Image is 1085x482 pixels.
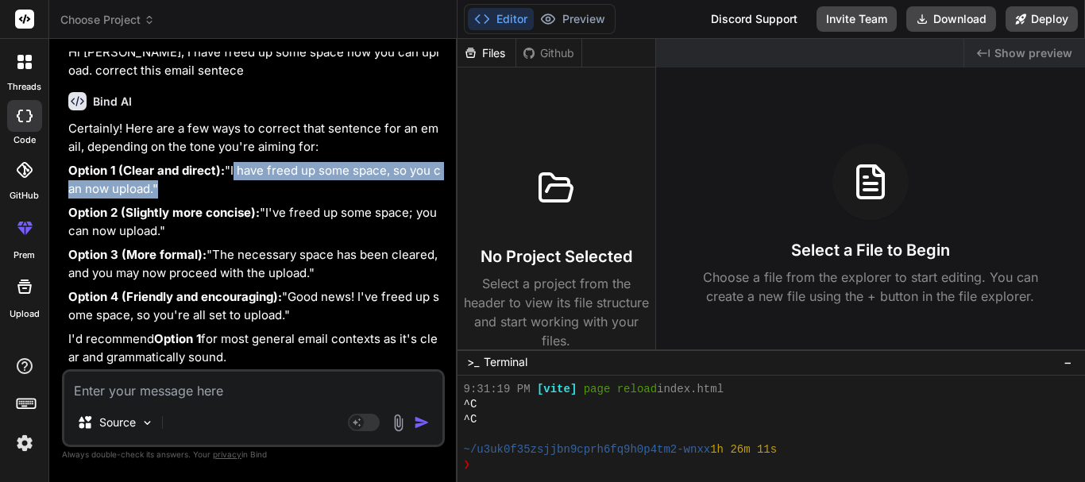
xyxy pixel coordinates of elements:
strong: Option 2 (Slightly more concise): [68,205,260,220]
button: − [1060,349,1075,375]
p: Hi [PERSON_NAME], I have freed up some space now you can upload. correct this email sentece [68,44,442,79]
p: Select a project from the header to view its file structure and start working with your files. [464,274,649,350]
strong: Option 1 [154,331,201,346]
img: Pick Models [141,416,154,430]
button: Editor [468,8,534,30]
p: "I have freed up some space, so you can now upload." [68,162,442,198]
label: threads [7,80,41,94]
span: Show preview [994,45,1072,61]
p: Always double-check its answers. Your in Bind [62,447,445,462]
label: prem [14,249,35,262]
span: Choose Project [60,12,155,28]
img: attachment [389,414,407,432]
button: Deploy [1006,6,1078,32]
p: I'd recommend for most general email contexts as it's clear and grammatically sound. [68,330,442,366]
p: Source [99,415,136,430]
label: GitHub [10,189,39,202]
h3: Select a File to Begin [791,239,950,261]
span: index.html [657,382,724,397]
div: Files [458,45,515,61]
div: Github [516,45,581,61]
h6: Bind AI [93,94,132,110]
span: ❯ [464,457,472,472]
strong: Option 1 (Clear and direct): [68,163,225,178]
button: Download [906,6,996,32]
button: Invite Team [817,6,897,32]
span: 9:31:19 PM [464,382,531,397]
img: settings [11,430,38,457]
div: Discord Support [701,6,807,32]
span: ~/u3uk0f35zsjjbn9cprh6fq9h0p4tm2-wnxx [464,442,711,457]
img: icon [414,415,430,430]
span: Terminal [484,354,527,370]
p: "The necessary space has been cleared, and you may now proceed with the upload." [68,246,442,282]
strong: Option 4 (Friendly and encouraging): [68,289,282,304]
span: ^C [464,412,477,427]
span: [vite] [537,382,577,397]
p: Choose a file from the explorer to start editing. You can create a new file using the + button in... [693,268,1048,306]
p: Certainly! Here are a few ways to correct that sentence for an email, depending on the tone you'r... [68,120,442,156]
span: − [1064,354,1072,370]
span: 1h 26m 11s [710,442,777,457]
span: privacy [213,449,241,459]
span: page reload [584,382,657,397]
span: >_ [467,354,479,370]
button: Preview [534,8,612,30]
label: code [14,133,36,147]
label: Upload [10,307,40,321]
p: "Good news! I've freed up some space, so you're all set to upload." [68,288,442,324]
p: "I've freed up some space; you can now upload." [68,204,442,240]
span: ^C [464,397,477,412]
strong: Option 3 (More formal): [68,247,207,262]
h3: No Project Selected [481,245,632,268]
